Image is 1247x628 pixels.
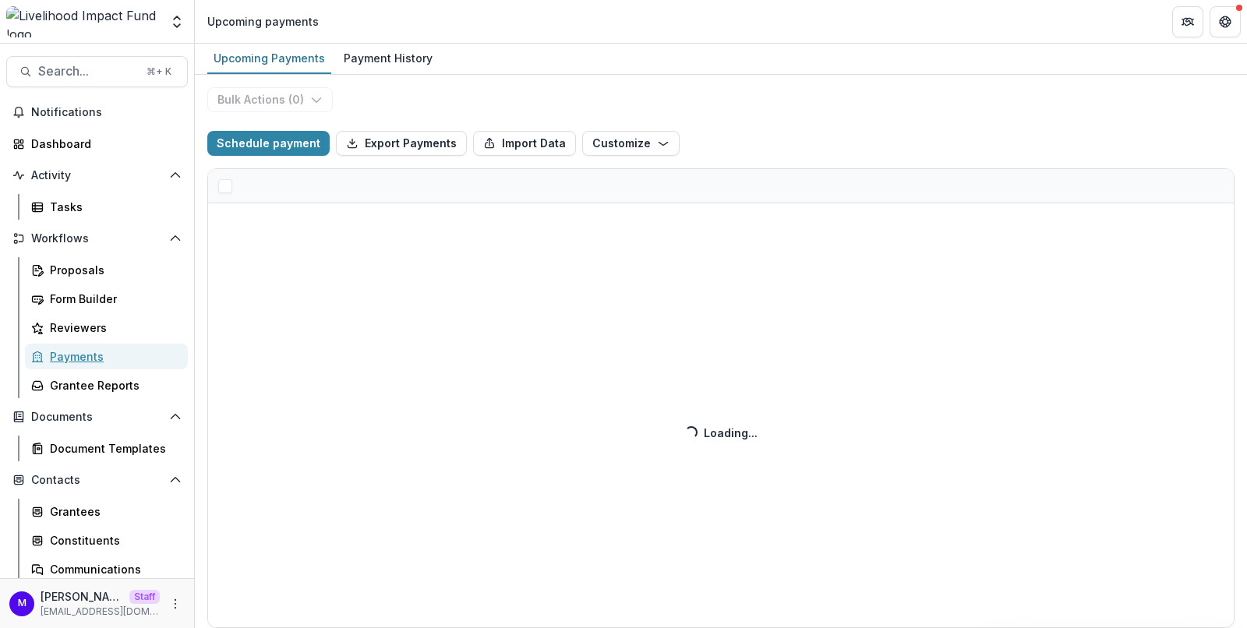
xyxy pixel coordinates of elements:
div: Dashboard [31,136,175,152]
button: Open Activity [6,163,188,188]
img: Livelihood Impact Fund logo [6,6,160,37]
button: Open Documents [6,404,188,429]
div: ⌘ + K [143,63,175,80]
a: Payment History [337,44,439,74]
div: Form Builder [50,291,175,307]
nav: breadcrumb [201,10,325,33]
p: Staff [129,590,160,604]
a: Reviewers [25,315,188,340]
span: Contacts [31,474,163,487]
div: Grantees [50,503,175,520]
div: Maddie [18,598,26,609]
a: Dashboard [6,131,188,157]
button: Get Help [1210,6,1241,37]
span: Activity [31,169,163,182]
a: Document Templates [25,436,188,461]
div: Reviewers [50,319,175,336]
a: Grantee Reports [25,372,188,398]
div: Document Templates [50,440,175,457]
button: Partners [1172,6,1203,37]
a: Constituents [25,527,188,553]
a: Proposals [25,257,188,283]
div: Proposals [50,262,175,278]
a: Upcoming Payments [207,44,331,74]
span: Documents [31,411,163,424]
button: Notifications [6,100,188,125]
button: More [166,594,185,613]
div: Communications [50,561,175,577]
span: Search... [38,64,137,79]
span: Workflows [31,232,163,245]
div: Constituents [50,532,175,549]
div: Upcoming Payments [207,47,331,69]
p: [PERSON_NAME] [41,588,123,605]
div: Tasks [50,199,175,215]
div: Grantee Reports [50,377,175,393]
button: Bulk Actions (0) [207,87,333,112]
div: Payments [50,348,175,365]
button: Open entity switcher [166,6,188,37]
a: Tasks [25,194,188,220]
button: Search... [6,56,188,87]
a: Payments [25,344,188,369]
a: Communications [25,556,188,582]
button: Open Contacts [6,467,188,492]
p: [EMAIL_ADDRESS][DOMAIN_NAME] [41,605,160,619]
button: Open Workflows [6,226,188,251]
div: Upcoming payments [207,13,319,30]
div: Payment History [337,47,439,69]
a: Grantees [25,499,188,524]
span: Notifications [31,106,182,119]
a: Form Builder [25,286,188,312]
